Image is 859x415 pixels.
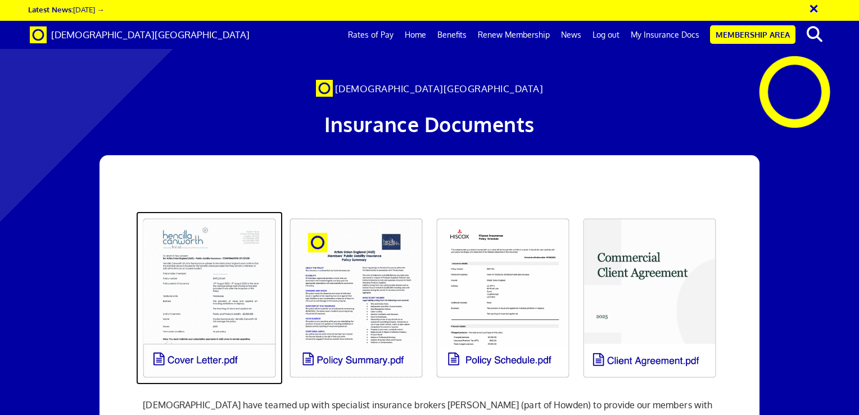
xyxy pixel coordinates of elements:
strong: Latest News: [28,4,73,14]
a: Membership Area [710,25,795,44]
a: Rates of Pay [342,21,399,49]
button: search [798,22,832,46]
a: Renew Membership [472,21,555,49]
span: [DEMOGRAPHIC_DATA][GEOGRAPHIC_DATA] [51,29,250,40]
span: Insurance Documents [324,111,535,137]
a: News [555,21,587,49]
a: Home [399,21,432,49]
span: [DEMOGRAPHIC_DATA][GEOGRAPHIC_DATA] [335,83,544,94]
a: My Insurance Docs [625,21,705,49]
a: Benefits [432,21,472,49]
a: Latest News:[DATE] → [28,4,104,14]
a: Brand [DEMOGRAPHIC_DATA][GEOGRAPHIC_DATA] [21,21,258,49]
a: Log out [587,21,625,49]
